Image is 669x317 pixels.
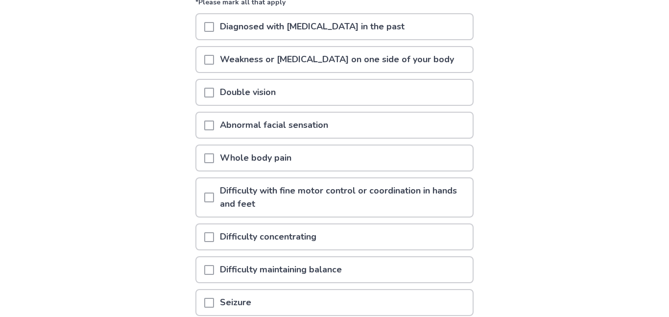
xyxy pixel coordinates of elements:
p: Weakness or [MEDICAL_DATA] on one side of your body [214,47,460,72]
p: Difficulty concentrating [214,224,322,249]
p: Abnormal facial sensation [214,113,334,138]
p: Diagnosed with [MEDICAL_DATA] in the past [214,14,410,39]
p: Double vision [214,80,282,105]
p: Whole body pain [214,146,297,171]
p: Difficulty maintaining balance [214,257,348,282]
p: Difficulty with fine motor control or coordination in hands and feet [214,178,473,217]
p: Seizure [214,290,257,315]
